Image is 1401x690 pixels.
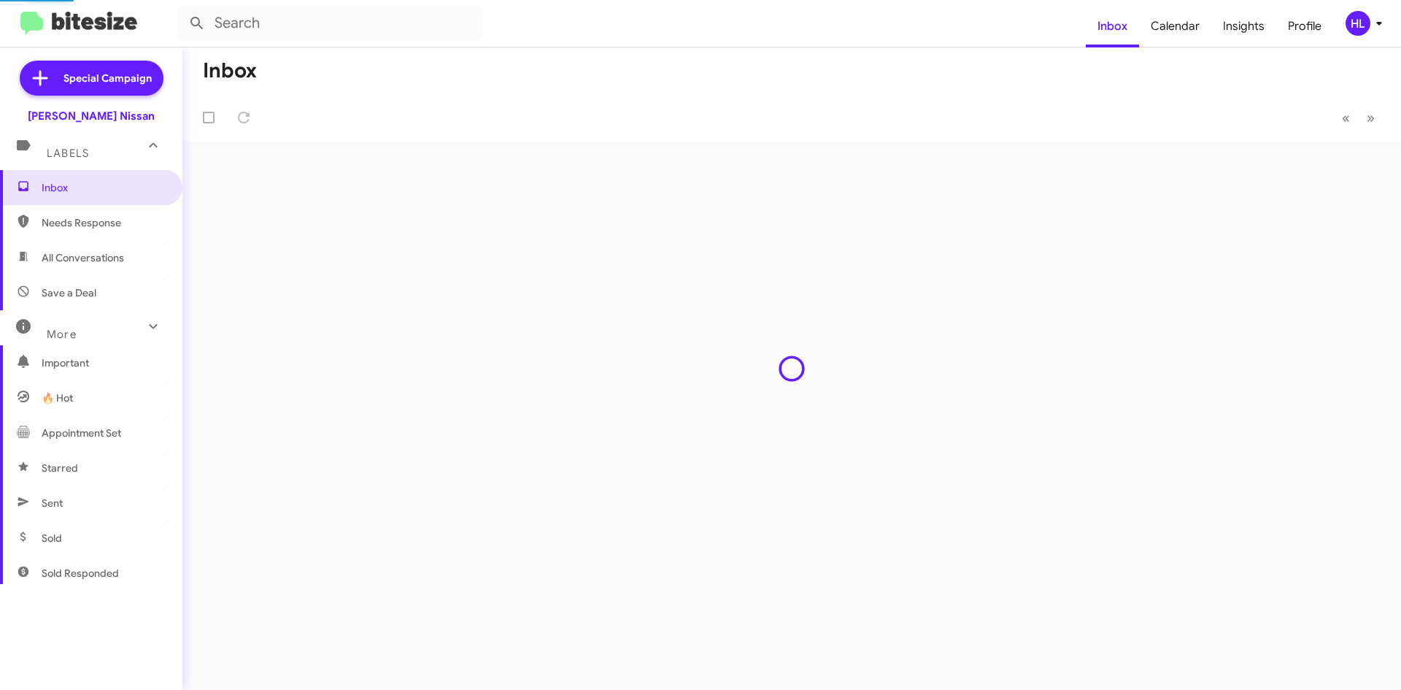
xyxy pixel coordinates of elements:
[42,356,166,370] span: Important
[42,531,62,545] span: Sold
[1342,109,1350,127] span: «
[42,250,124,265] span: All Conversations
[177,6,483,41] input: Search
[1346,11,1370,36] div: HL
[1333,103,1359,133] button: Previous
[1211,5,1276,47] a: Insights
[42,566,119,580] span: Sold Responded
[63,71,152,85] span: Special Campaign
[42,215,166,230] span: Needs Response
[42,496,63,510] span: Sent
[42,461,78,475] span: Starred
[1334,103,1383,133] nav: Page navigation example
[1276,5,1333,47] a: Profile
[28,109,155,123] div: [PERSON_NAME] Nissan
[42,391,73,405] span: 🔥 Hot
[20,61,163,96] a: Special Campaign
[47,328,77,341] span: More
[1139,5,1211,47] a: Calendar
[1367,109,1375,127] span: »
[42,285,96,300] span: Save a Deal
[1358,103,1383,133] button: Next
[1333,11,1385,36] button: HL
[203,59,257,83] h1: Inbox
[1086,5,1139,47] a: Inbox
[42,426,121,440] span: Appointment Set
[42,180,166,195] span: Inbox
[47,147,89,160] span: Labels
